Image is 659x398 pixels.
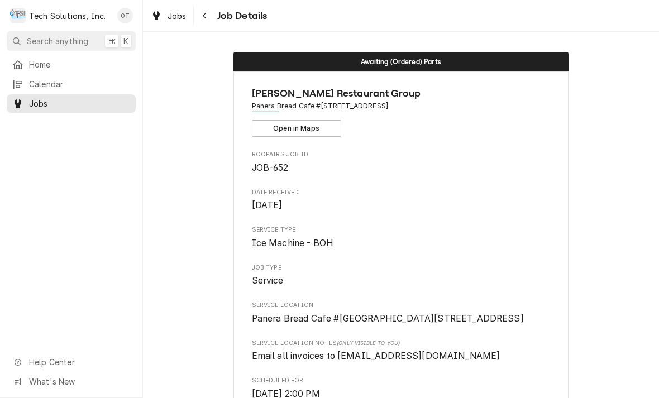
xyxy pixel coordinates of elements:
[252,274,551,287] span: Job Type
[361,58,441,65] span: Awaiting (Ordered) Parts
[252,86,551,101] span: Name
[252,263,551,272] span: Job Type
[7,31,136,51] button: Search anything⌘K
[252,275,284,286] span: Service
[214,8,268,23] span: Job Details
[117,8,133,23] div: Otis Tooley's Avatar
[252,339,551,363] div: [object Object]
[252,376,551,385] span: Scheduled For
[27,35,88,47] span: Search anything
[10,8,26,23] div: T
[252,349,551,363] span: [object Object]
[252,238,333,248] span: Ice Machine - BOH
[29,98,130,109] span: Jobs
[252,301,551,310] span: Service Location
[252,226,551,250] div: Service Type
[252,263,551,287] div: Job Type
[252,188,551,197] span: Date Received
[29,78,130,90] span: Calendar
[252,162,289,173] span: JOB-652
[7,55,136,74] a: Home
[7,94,136,113] a: Jobs
[252,312,551,325] span: Service Location
[29,59,130,70] span: Home
[252,199,551,212] span: Date Received
[337,340,400,346] span: (Only Visible to You)
[252,200,283,210] span: [DATE]
[117,8,133,23] div: OT
[252,226,551,234] span: Service Type
[252,188,551,212] div: Date Received
[7,353,136,371] a: Go to Help Center
[252,150,551,174] div: Roopairs Job ID
[252,339,551,348] span: Service Location Notes
[233,52,569,71] div: Status
[196,7,214,25] button: Navigate back
[252,237,551,250] span: Service Type
[108,35,116,47] span: ⌘
[29,356,129,368] span: Help Center
[252,161,551,175] span: Roopairs Job ID
[10,8,26,23] div: Tech Solutions, Inc.'s Avatar
[168,10,187,22] span: Jobs
[146,7,191,25] a: Jobs
[252,351,500,361] span: Email all invoices to [EMAIL_ADDRESS][DOMAIN_NAME]
[123,35,128,47] span: K
[252,120,341,137] button: Open in Maps
[252,86,551,137] div: Client Information
[7,372,136,391] a: Go to What's New
[252,150,551,159] span: Roopairs Job ID
[252,101,551,111] span: Address
[252,313,524,324] span: Panera Bread Cafe #[GEOGRAPHIC_DATA][STREET_ADDRESS]
[252,301,551,325] div: Service Location
[7,75,136,93] a: Calendar
[29,10,106,22] div: Tech Solutions, Inc.
[29,376,129,387] span: What's New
